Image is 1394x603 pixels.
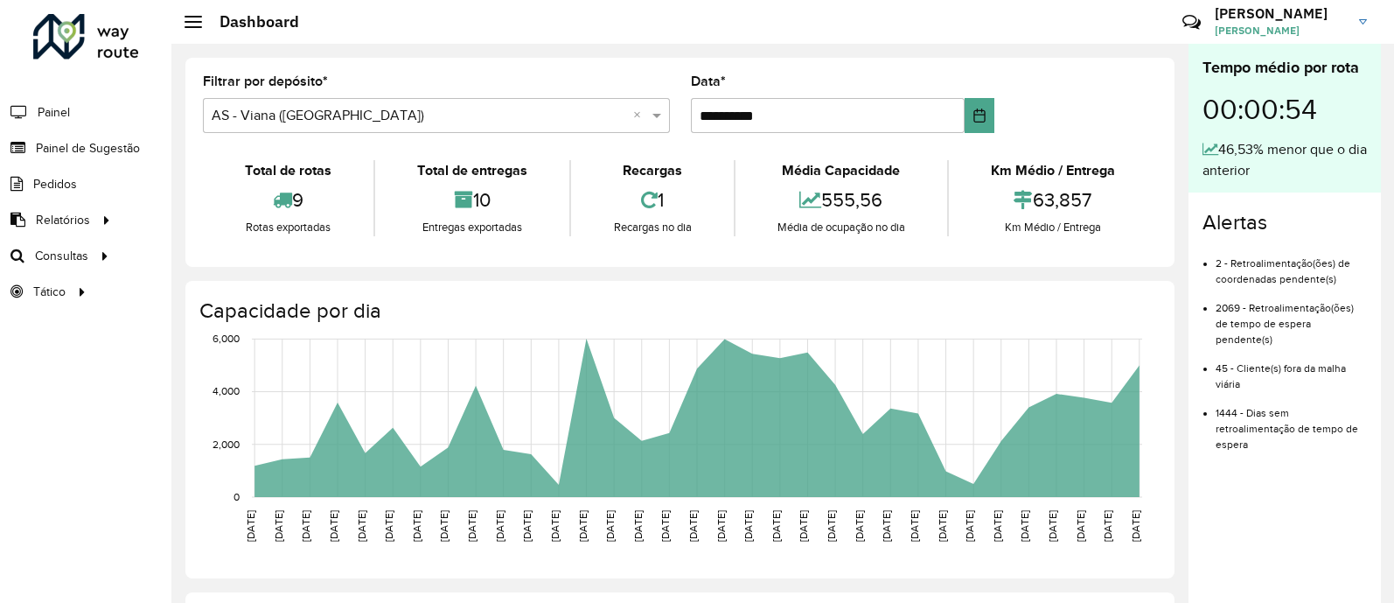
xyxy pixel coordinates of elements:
[33,283,66,301] span: Tático
[1202,56,1367,80] div: Tempo médio por rota
[575,160,728,181] div: Recargas
[715,510,727,542] text: [DATE]
[1202,80,1367,139] div: 00:00:54
[633,105,648,126] span: Clear all
[1075,510,1086,542] text: [DATE]
[466,510,477,542] text: [DATE]
[953,219,1153,236] div: Km Médio / Entrega
[1202,210,1367,235] h4: Alertas
[213,333,240,345] text: 6,000
[1216,347,1367,392] li: 45 - Cliente(s) fora da malha viária
[964,510,975,542] text: [DATE]
[199,298,1157,324] h4: Capacidade por dia
[881,510,892,542] text: [DATE]
[233,491,240,502] text: 0
[909,510,920,542] text: [DATE]
[1216,287,1367,347] li: 2069 - Retroalimentação(ões) de tempo de espera pendente(s)
[380,160,565,181] div: Total de entregas
[575,181,728,219] div: 1
[33,175,77,193] span: Pedidos
[213,438,240,450] text: 2,000
[937,510,948,542] text: [DATE]
[245,510,256,542] text: [DATE]
[575,219,728,236] div: Recargas no dia
[1216,242,1367,287] li: 2 - Retroalimentação(ões) de coordenadas pendente(s)
[604,510,616,542] text: [DATE]
[38,103,70,122] span: Painel
[1202,139,1367,181] div: 46,53% menor que o dia anterior
[826,510,837,542] text: [DATE]
[213,386,240,397] text: 4,000
[770,510,782,542] text: [DATE]
[273,510,284,542] text: [DATE]
[380,181,565,219] div: 10
[854,510,865,542] text: [DATE]
[203,71,328,92] label: Filtrar por depósito
[1216,392,1367,452] li: 1444 - Dias sem retroalimentação de tempo de espera
[577,510,589,542] text: [DATE]
[207,181,369,219] div: 9
[202,12,299,32] h2: Dashboard
[798,510,809,542] text: [DATE]
[438,510,450,542] text: [DATE]
[494,510,505,542] text: [DATE]
[383,510,394,542] text: [DATE]
[1215,23,1346,39] span: [PERSON_NAME]
[549,510,561,542] text: [DATE]
[1102,510,1113,542] text: [DATE]
[521,510,533,542] text: [DATE]
[380,219,565,236] div: Entregas exportadas
[411,510,422,542] text: [DATE]
[742,510,754,542] text: [DATE]
[35,247,88,265] span: Consultas
[632,510,644,542] text: [DATE]
[1019,510,1030,542] text: [DATE]
[36,211,90,229] span: Relatórios
[740,181,943,219] div: 555,56
[207,160,369,181] div: Total de rotas
[300,510,311,542] text: [DATE]
[740,160,943,181] div: Média Capacidade
[1173,4,1210,41] a: Contato Rápido
[1047,510,1058,542] text: [DATE]
[356,510,367,542] text: [DATE]
[953,160,1153,181] div: Km Médio / Entrega
[953,181,1153,219] div: 63,857
[687,510,699,542] text: [DATE]
[659,510,671,542] text: [DATE]
[992,510,1003,542] text: [DATE]
[1215,5,1346,22] h3: [PERSON_NAME]
[965,98,994,133] button: Choose Date
[1130,510,1141,542] text: [DATE]
[328,510,339,542] text: [DATE]
[207,219,369,236] div: Rotas exportadas
[740,219,943,236] div: Média de ocupação no dia
[36,139,140,158] span: Painel de Sugestão
[691,71,726,92] label: Data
